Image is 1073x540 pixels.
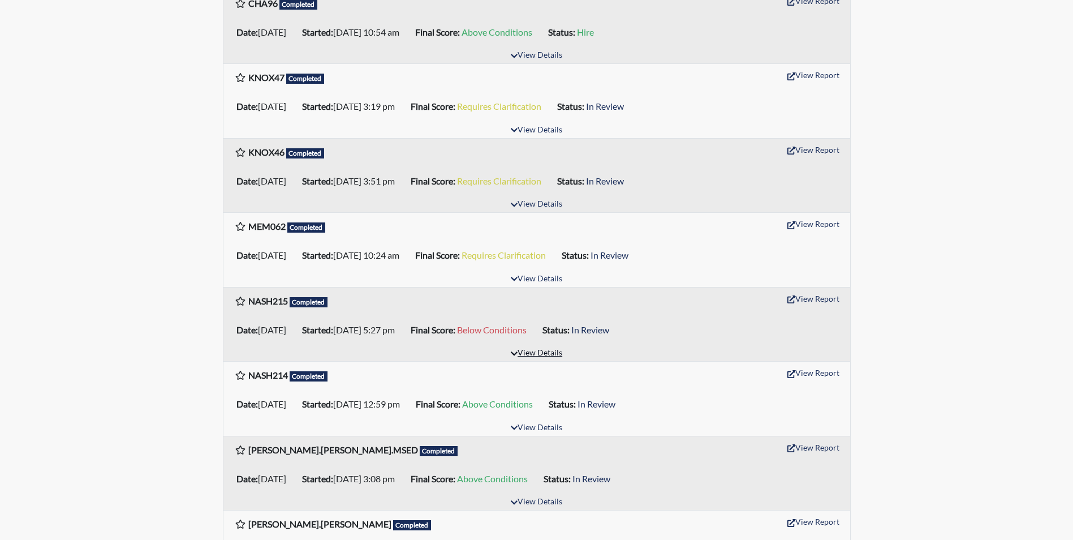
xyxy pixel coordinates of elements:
[591,250,628,260] span: In Review
[506,346,567,361] button: View Details
[236,250,258,260] b: Date:
[782,364,844,382] button: View Report
[232,172,298,190] li: [DATE]
[302,175,333,186] b: Started:
[302,250,333,260] b: Started:
[416,398,460,409] b: Final Score:
[578,398,615,409] span: In Review
[782,141,844,158] button: View Report
[248,221,286,232] b: MEM062
[415,250,460,260] b: Final Score:
[506,123,567,138] button: View Details
[248,147,285,157] b: KNOX46
[506,48,567,63] button: View Details
[236,175,258,186] b: Date:
[236,27,258,37] b: Date:
[298,97,406,115] li: [DATE] 3:19 pm
[290,371,328,382] span: Completed
[302,324,333,335] b: Started:
[298,321,406,339] li: [DATE] 5:27 pm
[457,175,541,186] span: Requires Clarification
[411,473,455,484] b: Final Score:
[232,97,298,115] li: [DATE]
[232,470,298,488] li: [DATE]
[782,290,844,307] button: View Report
[232,321,298,339] li: [DATE]
[415,27,460,37] b: Final Score:
[420,446,458,456] span: Completed
[462,398,533,409] span: Above Conditions
[236,473,258,484] b: Date:
[236,324,258,335] b: Date:
[462,27,532,37] span: Above Conditions
[232,395,298,413] li: [DATE]
[562,250,589,260] b: Status:
[302,398,333,409] b: Started:
[782,513,844,530] button: View Report
[286,148,325,158] span: Completed
[557,101,584,112] b: Status:
[411,175,455,186] b: Final Score:
[248,72,285,83] b: KNOX47
[457,473,528,484] span: Above Conditions
[782,66,844,84] button: View Report
[248,295,288,306] b: NASH215
[236,101,258,112] b: Date:
[302,27,333,37] b: Started:
[544,473,571,484] b: Status:
[462,250,546,260] span: Requires Clarification
[782,215,844,233] button: View Report
[548,27,575,37] b: Status:
[298,470,406,488] li: [DATE] 3:08 pm
[782,439,844,456] button: View Report
[287,222,326,233] span: Completed
[248,518,391,529] b: [PERSON_NAME].[PERSON_NAME]
[290,297,328,307] span: Completed
[557,175,584,186] b: Status:
[506,495,567,510] button: View Details
[457,324,527,335] span: Below Conditions
[586,101,624,112] span: In Review
[298,395,411,413] li: [DATE] 12:59 pm
[298,246,411,264] li: [DATE] 10:24 am
[232,23,298,41] li: [DATE]
[286,74,325,84] span: Completed
[302,101,333,112] b: Started:
[506,421,567,436] button: View Details
[298,172,406,190] li: [DATE] 3:51 pm
[549,398,576,409] b: Status:
[586,175,624,186] span: In Review
[232,246,298,264] li: [DATE]
[572,473,610,484] span: In Review
[298,23,411,41] li: [DATE] 10:54 am
[236,398,258,409] b: Date:
[393,520,432,530] span: Completed
[571,324,609,335] span: In Review
[506,272,567,287] button: View Details
[411,101,455,112] b: Final Score:
[248,444,418,455] b: [PERSON_NAME].[PERSON_NAME].MSED
[302,473,333,484] b: Started:
[248,370,288,380] b: NASH214
[506,197,567,212] button: View Details
[457,101,541,112] span: Requires Clarification
[577,27,594,37] span: Hire
[542,324,570,335] b: Status:
[411,324,455,335] b: Final Score:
